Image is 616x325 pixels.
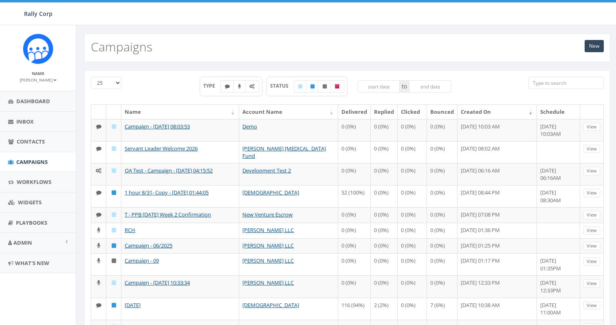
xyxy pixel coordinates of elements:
[371,105,398,119] th: Replied
[371,223,398,238] td: 0 (0%)
[97,243,100,248] i: Ringless Voice Mail
[338,105,371,119] th: Delivered
[458,275,537,297] td: [DATE] 12:33 PM
[371,185,398,207] td: 0 (0%)
[427,223,458,238] td: 0 (0%)
[371,275,398,297] td: 0 (0%)
[409,80,451,93] input: end date
[112,228,116,233] i: Draft
[16,219,47,226] span: Playbooks
[20,76,57,83] a: [PERSON_NAME]
[112,258,116,263] i: Unpublished
[242,226,294,234] a: [PERSON_NAME] LLC
[537,275,580,297] td: [DATE] 12:33PM
[398,119,427,141] td: 0 (0%)
[20,77,57,83] small: [PERSON_NAME]
[225,84,230,89] i: Text SMS
[18,199,42,206] span: Widgets
[338,223,371,238] td: 0 (0%)
[427,105,458,119] th: Bounced
[398,207,427,223] td: 0 (0%)
[239,105,338,119] th: Account Name: activate to sort column ascending
[338,298,371,320] td: 116 (94%)
[583,189,600,197] a: View
[458,141,537,163] td: [DATE] 08:02 AM
[427,238,458,254] td: 0 (0%)
[427,141,458,163] td: 0 (0%)
[242,242,294,249] a: [PERSON_NAME] LLC
[298,84,302,89] i: Draft
[583,145,600,153] a: View
[242,211,293,218] a: New Venture Escrow
[242,279,294,286] a: [PERSON_NAME] LLC
[398,253,427,275] td: 0 (0%)
[398,275,427,297] td: 0 (0%)
[400,80,409,93] span: to
[338,141,371,163] td: 0 (0%)
[16,118,34,125] span: Inbox
[427,185,458,207] td: 0 (0%)
[583,211,600,219] a: View
[537,298,580,320] td: [DATE] 11:00AM
[583,226,600,235] a: View
[220,80,234,93] label: Text SMS
[238,84,241,89] i: Ringless Voice Mail
[528,77,604,89] input: Type to search
[242,257,294,264] a: [PERSON_NAME] LLC
[338,275,371,297] td: 0 (0%)
[112,280,116,285] i: Draft
[458,207,537,223] td: [DATE] 07:08 PM
[125,242,172,249] a: Campaign - 06/2025
[371,163,398,185] td: 0 (0%)
[537,253,580,275] td: [DATE] 01:35PM
[427,253,458,275] td: 0 (0%)
[323,84,327,89] i: Unpublished
[330,80,344,93] label: Archived
[249,84,255,89] i: Automated Message
[125,257,159,264] a: Campaign - 09
[242,123,257,130] a: Demo
[583,167,600,175] a: View
[96,124,101,129] i: Text SMS
[338,185,371,207] td: 52 (100%)
[338,253,371,275] td: 0 (0%)
[91,40,152,53] h2: Campaigns
[13,239,32,246] span: Admin
[585,40,604,52] a: New
[17,138,45,145] span: Contacts
[112,243,116,248] i: Published
[358,80,400,93] input: start date
[398,163,427,185] td: 0 (0%)
[203,82,221,89] span: TYPE
[242,301,299,309] a: [DEMOGRAPHIC_DATA]
[125,226,135,234] a: RCH
[458,105,537,119] th: Created On: activate to sort column ascending
[112,146,116,151] i: Draft
[583,123,600,131] a: View
[17,178,51,186] span: Workflows
[583,301,600,310] a: View
[112,303,116,308] i: Published
[338,119,371,141] td: 0 (0%)
[310,84,315,89] i: Published
[125,145,198,152] a: Servant Leader Welcome 2026
[398,298,427,320] td: 0 (0%)
[294,80,307,93] label: Draft
[233,80,246,93] label: Ringless Voice Mail
[371,298,398,320] td: 2 (2%)
[371,238,398,254] td: 0 (0%)
[583,242,600,250] a: View
[23,33,53,64] img: Icon_1.png
[242,189,299,196] a: [DEMOGRAPHIC_DATA]
[537,163,580,185] td: [DATE] 06:16AM
[96,168,101,173] i: Automated Message
[338,207,371,223] td: 0 (0%)
[458,119,537,141] td: [DATE] 10:03 AM
[371,141,398,163] td: 0 (0%)
[458,238,537,254] td: [DATE] 01:25 PM
[427,298,458,320] td: 7 (6%)
[427,163,458,185] td: 0 (0%)
[537,105,580,119] th: Schedule
[125,301,141,309] a: [DATE]
[96,303,101,308] i: Text SMS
